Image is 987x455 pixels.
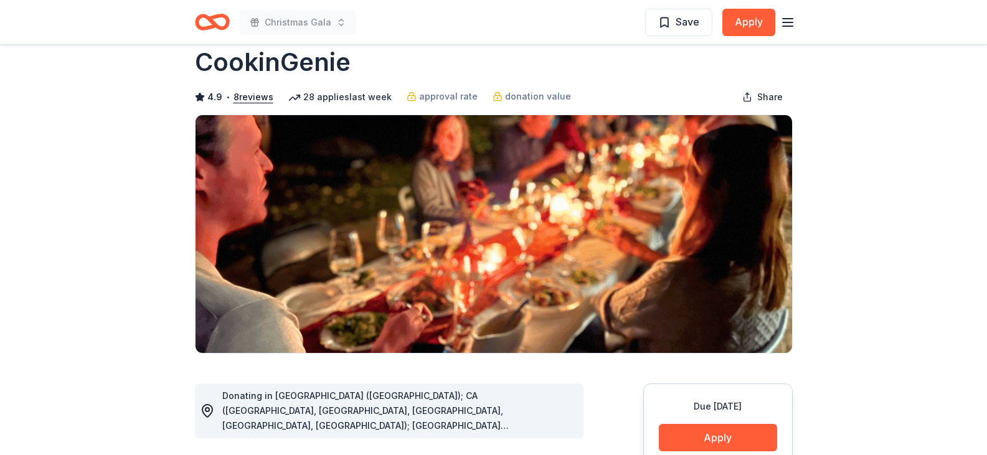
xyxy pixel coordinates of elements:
[493,89,571,104] a: donation value
[732,85,793,110] button: Share
[196,115,792,353] img: Image for CookinGenie
[195,7,230,37] a: Home
[722,9,775,36] button: Apply
[407,89,478,104] a: approval rate
[265,15,331,30] span: Christmas Gala
[659,424,777,451] button: Apply
[645,9,712,36] button: Save
[234,90,273,105] button: 8reviews
[659,399,777,414] div: Due [DATE]
[207,90,222,105] span: 4.9
[288,90,392,105] div: 28 applies last week
[757,90,783,105] span: Share
[225,92,230,102] span: •
[505,89,571,104] span: donation value
[240,10,356,35] button: Christmas Gala
[419,89,478,104] span: approval rate
[676,14,699,30] span: Save
[195,45,351,80] h1: CookinGenie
